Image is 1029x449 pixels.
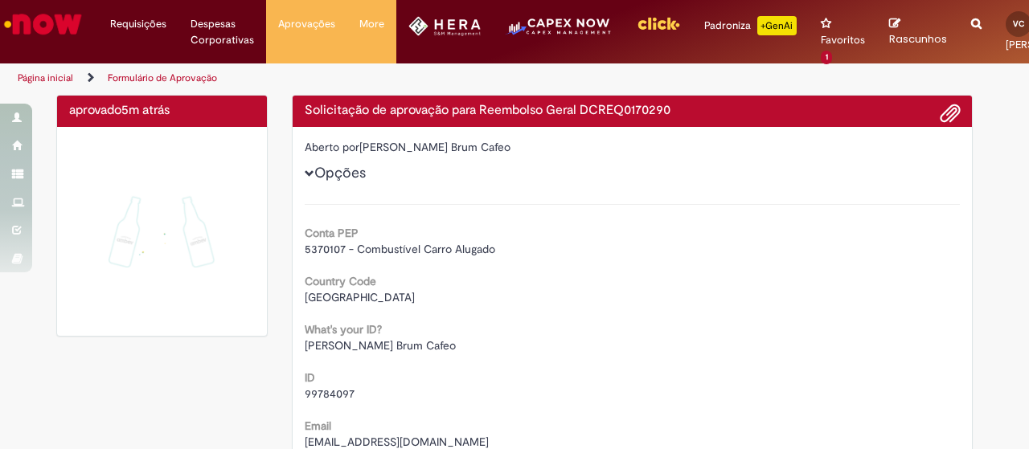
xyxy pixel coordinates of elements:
b: Country Code [305,274,376,288]
span: Despesas Corporativas [191,16,254,48]
div: [PERSON_NAME] Brum Cafeo [305,139,961,159]
h4: Solicitação de aprovação para Reembolso Geral DCREQ0170290 [305,104,961,118]
span: 5370107 - Combustível Carro Alugado [305,242,495,256]
h4: aprovado [69,104,255,118]
span: Aprovações [278,16,335,32]
time: 29/09/2025 10:42:01 [121,102,170,118]
span: 1 [821,51,833,64]
span: More [359,16,384,32]
span: [GEOGRAPHIC_DATA] [305,290,415,304]
img: CapexLogo5.png [505,16,612,48]
b: Email [305,418,331,433]
span: Favoritos [821,32,865,48]
img: sucesso_1.gif [69,139,255,325]
b: ID [305,370,315,385]
img: click_logo_yellow_360x200.png [637,11,680,35]
a: Rascunhos [889,17,947,47]
p: +GenAi [757,16,797,35]
a: Formulário de Aprovação [108,71,217,84]
span: VC [1013,18,1024,29]
span: [EMAIL_ADDRESS][DOMAIN_NAME] [305,435,489,449]
b: Conta PEP [305,226,359,240]
div: Padroniza [704,16,797,35]
label: Aberto por [305,139,359,155]
b: What's your ID? [305,322,382,337]
span: 99784097 [305,386,355,401]
span: 5m atrás [121,102,170,118]
img: ServiceNow [2,8,84,40]
img: HeraLogo.png [408,16,482,36]
span: [PERSON_NAME] Brum Cafeo [305,338,456,353]
span: Rascunhos [889,31,947,47]
ul: Trilhas de página [12,63,674,93]
span: Requisições [110,16,166,32]
a: Página inicial [18,71,73,84]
